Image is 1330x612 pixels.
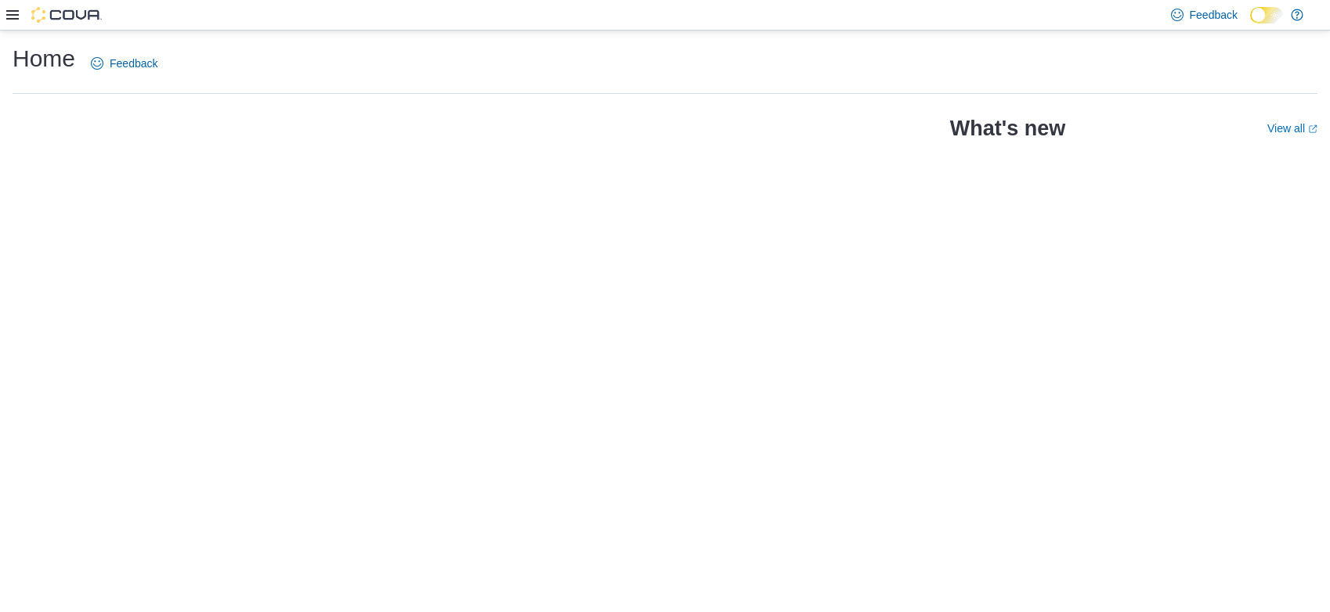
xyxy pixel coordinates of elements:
span: Feedback [1190,7,1238,23]
img: Cova [31,7,102,23]
span: Feedback [110,56,157,71]
span: Dark Mode [1250,23,1251,24]
svg: External link [1308,124,1317,134]
a: View allExternal link [1267,122,1317,135]
input: Dark Mode [1250,7,1283,23]
h2: What's new [950,116,1065,141]
h1: Home [13,43,75,74]
a: Feedback [85,48,164,79]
